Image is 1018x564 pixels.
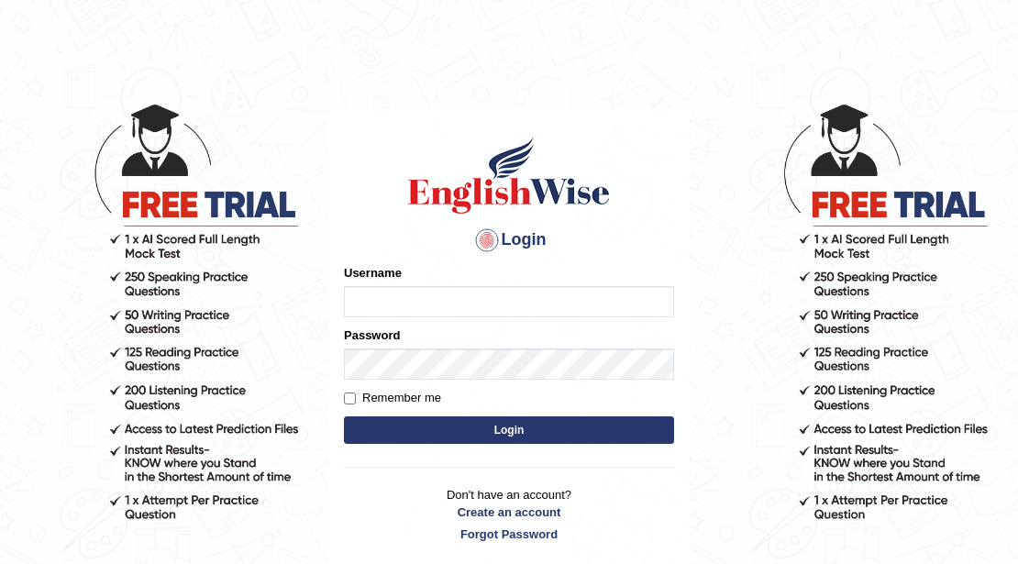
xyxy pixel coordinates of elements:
[344,416,674,444] button: Login
[344,486,674,543] p: Don't have an account?
[344,503,674,521] a: Create an account
[344,264,402,282] label: Username
[344,393,356,404] input: Remember me
[344,326,400,344] label: Password
[344,226,674,255] h4: Login
[404,134,614,216] img: Logo of English Wise sign in for intelligent practice with AI
[344,525,674,543] a: Forgot Password
[344,389,441,407] label: Remember me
